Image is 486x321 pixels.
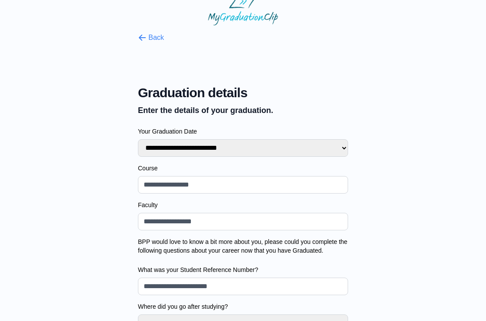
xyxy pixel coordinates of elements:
[138,265,348,274] label: What was your Student Reference Number?
[138,201,348,209] label: Faculty
[138,104,348,116] p: Enter the details of your graduation.
[138,85,348,101] span: Graduation details
[138,302,348,311] label: Where did you go after studying?
[138,237,348,255] label: BPP would love to know a bit more about you, please could you complete the following questions ab...
[138,127,348,136] label: Your Graduation Date
[138,164,348,173] label: Course
[138,32,164,43] button: Back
